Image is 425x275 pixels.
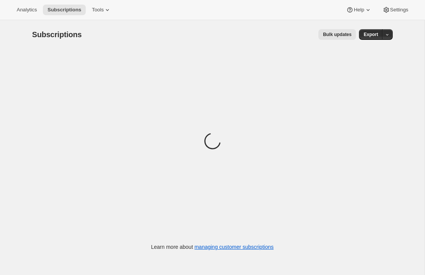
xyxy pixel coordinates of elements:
[390,7,408,13] span: Settings
[359,29,382,40] button: Export
[87,5,116,15] button: Tools
[194,244,274,250] a: managing customer subscriptions
[151,243,274,251] p: Learn more about
[318,29,356,40] button: Bulk updates
[323,31,351,38] span: Bulk updates
[43,5,86,15] button: Subscriptions
[32,30,82,39] span: Subscriptions
[47,7,81,13] span: Subscriptions
[342,5,376,15] button: Help
[364,31,378,38] span: Export
[354,7,364,13] span: Help
[17,7,37,13] span: Analytics
[92,7,104,13] span: Tools
[378,5,413,15] button: Settings
[12,5,41,15] button: Analytics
